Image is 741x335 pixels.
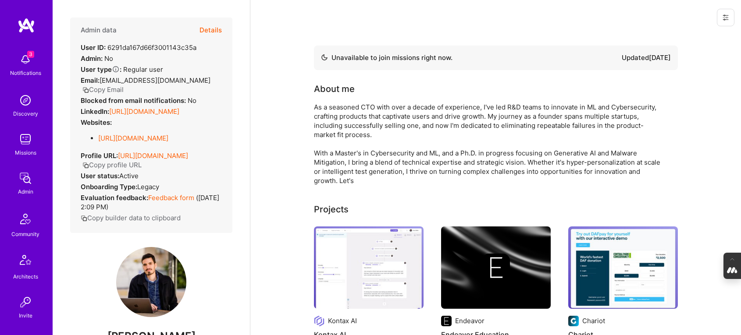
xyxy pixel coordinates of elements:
div: Regular user [81,65,163,74]
span: 3 [27,51,34,58]
span: legacy [137,183,159,191]
div: Architects [13,272,38,281]
div: Endeavor [455,316,484,325]
i: icon Copy [82,162,89,169]
img: User Avatar [116,247,186,317]
div: Kontax AI [328,316,357,325]
div: No [81,54,113,63]
img: Architects [15,251,36,272]
div: Chariot [582,316,605,325]
div: Missions [15,148,36,157]
i: Help [112,65,120,73]
strong: User ID: [81,43,106,52]
div: Unavailable to join missions right now. [321,53,452,63]
div: Discovery [13,109,38,118]
img: cover [441,226,551,309]
img: teamwork [17,130,34,148]
img: Company logo [482,254,510,282]
img: bell [17,51,34,68]
img: Company logo [441,316,452,326]
img: discovery [17,92,34,109]
img: Kontax AI [314,226,424,309]
div: As a seasoned CTO with over a decade of experience, I've led R&D teams to innovate in ML and Cybe... [314,102,665,185]
span: [EMAIL_ADDRESS][DOMAIN_NAME] [100,76,210,85]
strong: Evaluation feedback: [81,194,148,202]
strong: LinkedIn: [81,107,109,116]
button: Copy builder data to clipboard [81,213,181,222]
img: Availability [321,54,328,61]
a: [URL][DOMAIN_NAME] [98,134,168,142]
h4: Admin data [81,26,117,34]
strong: Blocked from email notifications: [81,96,188,105]
div: 6291da167d66f3001143c35a [81,43,196,52]
div: Projects [314,203,349,216]
span: Active [119,172,139,180]
img: Company logo [568,316,579,326]
strong: Websites: [81,118,112,127]
a: Feedback form [148,194,194,202]
i: icon Copy [81,215,87,222]
div: No [81,96,196,105]
div: Updated [DATE] [622,53,671,63]
img: Chariot [568,226,678,309]
strong: User status: [81,172,119,180]
div: Invite [19,311,32,320]
img: Company logo [314,316,324,326]
img: Community [15,208,36,229]
strong: Onboarding Type: [81,183,137,191]
strong: Email: [81,76,100,85]
a: [URL][DOMAIN_NAME] [118,152,188,160]
a: [URL][DOMAIN_NAME] [109,107,179,116]
button: Details [199,18,222,43]
img: Invite [17,293,34,311]
strong: User type : [81,65,121,74]
div: Community [11,229,39,239]
strong: Profile URL: [81,152,118,160]
div: ( [DATE] 2:09 PM ) [81,193,222,212]
img: logo [18,18,35,33]
div: Admin [18,187,33,196]
div: Notifications [10,68,41,78]
button: Copy profile URL [82,160,142,169]
i: icon Copy [82,87,89,93]
strong: Admin: [81,54,103,63]
div: About me [314,82,355,95]
button: Copy Email [82,85,124,94]
img: admin teamwork [17,169,34,187]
